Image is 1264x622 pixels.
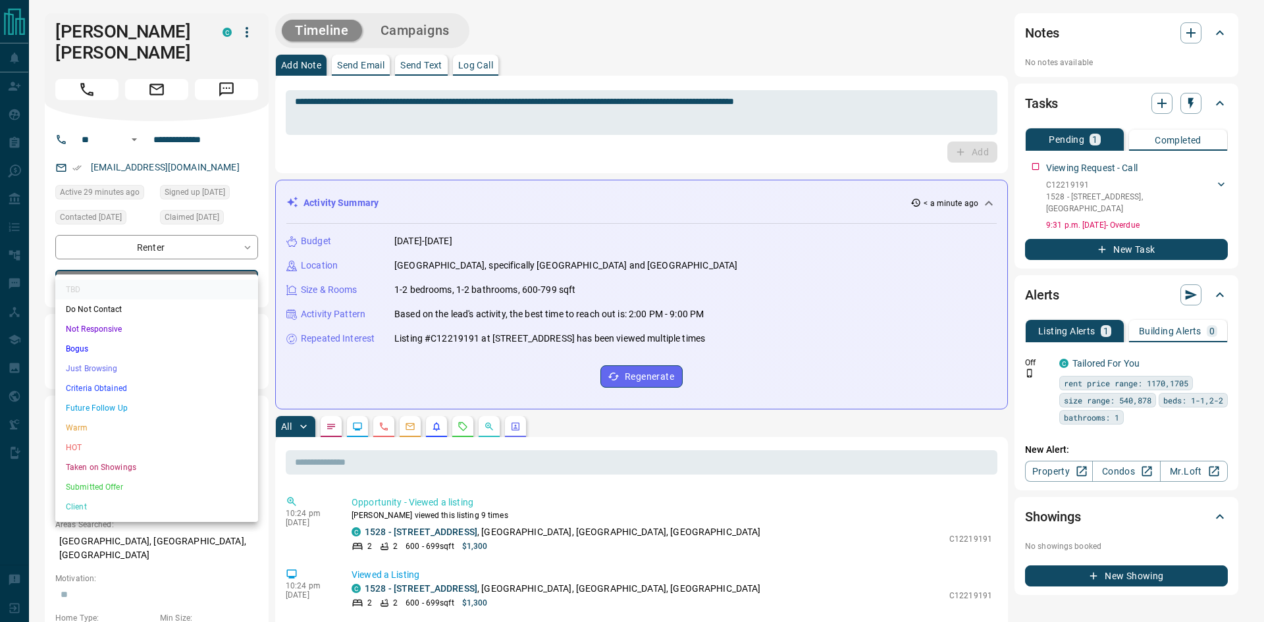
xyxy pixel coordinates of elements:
[55,457,258,477] li: Taken on Showings
[55,319,258,339] li: Not Responsive
[55,438,258,457] li: HOT
[55,339,258,359] li: Bogus
[55,477,258,497] li: Submitted Offer
[55,359,258,378] li: Just Browsing
[55,418,258,438] li: Warm
[55,497,258,517] li: Client
[55,378,258,398] li: Criteria Obtained
[55,299,258,319] li: Do Not Contact
[55,398,258,418] li: Future Follow Up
